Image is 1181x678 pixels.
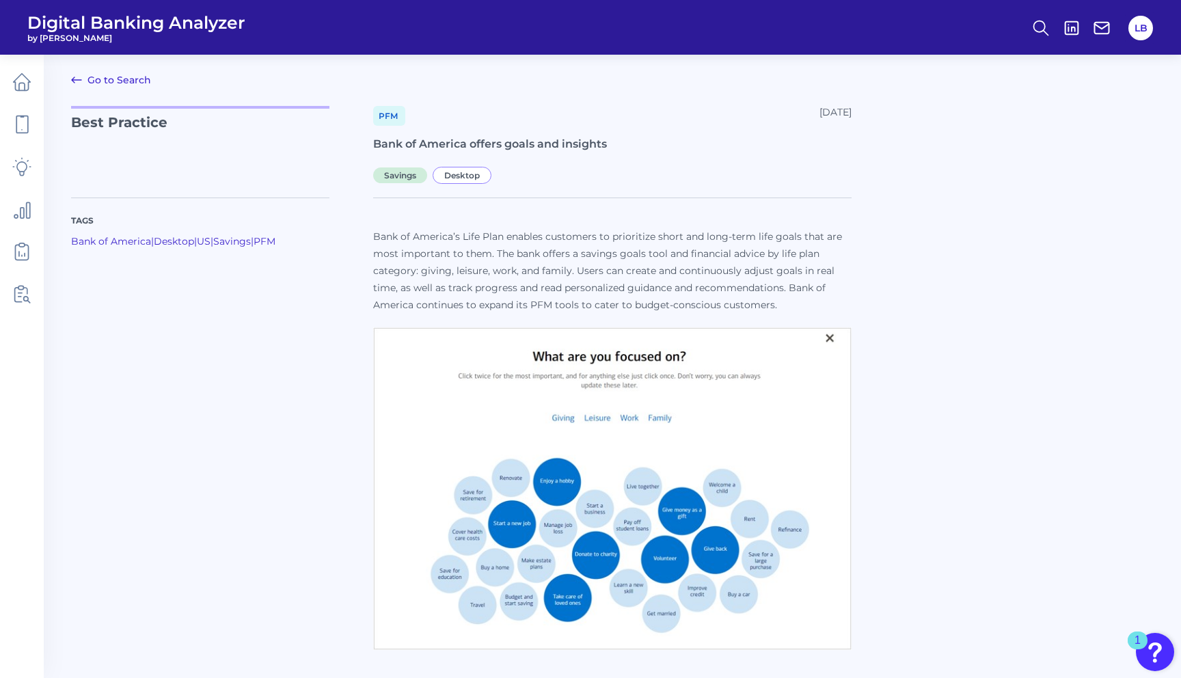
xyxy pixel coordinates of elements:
[254,235,275,247] a: PFM
[213,235,251,247] a: Savings
[373,167,427,183] span: Savings
[373,168,433,181] a: Savings
[1136,633,1174,671] button: Open Resource Center, 1 new notification
[1128,16,1153,40] button: LB
[154,235,194,247] a: Desktop
[27,33,245,43] span: by [PERSON_NAME]
[433,167,491,184] span: Desktop
[71,235,151,247] a: Bank of America
[71,106,329,181] p: Best Practice
[373,137,852,152] h1: Bank of America offers goals and insights
[151,235,154,247] span: |
[373,106,405,126] a: PFM
[819,106,852,126] div: [DATE]
[71,215,329,227] p: Tags
[1135,640,1141,658] div: 1
[433,168,497,181] a: Desktop
[194,235,197,247] span: |
[27,12,245,33] span: Digital Banking Analyzer
[373,327,852,650] img: 14._Desktop_Bank_of_America_Life_Plan_3.jpg
[373,228,852,314] p: Bank of America’s Life Plan enables customers to prioritize short and long-term life goals that a...
[251,235,254,247] span: |
[211,235,213,247] span: |
[71,72,151,88] a: Go to Search
[197,235,211,247] a: US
